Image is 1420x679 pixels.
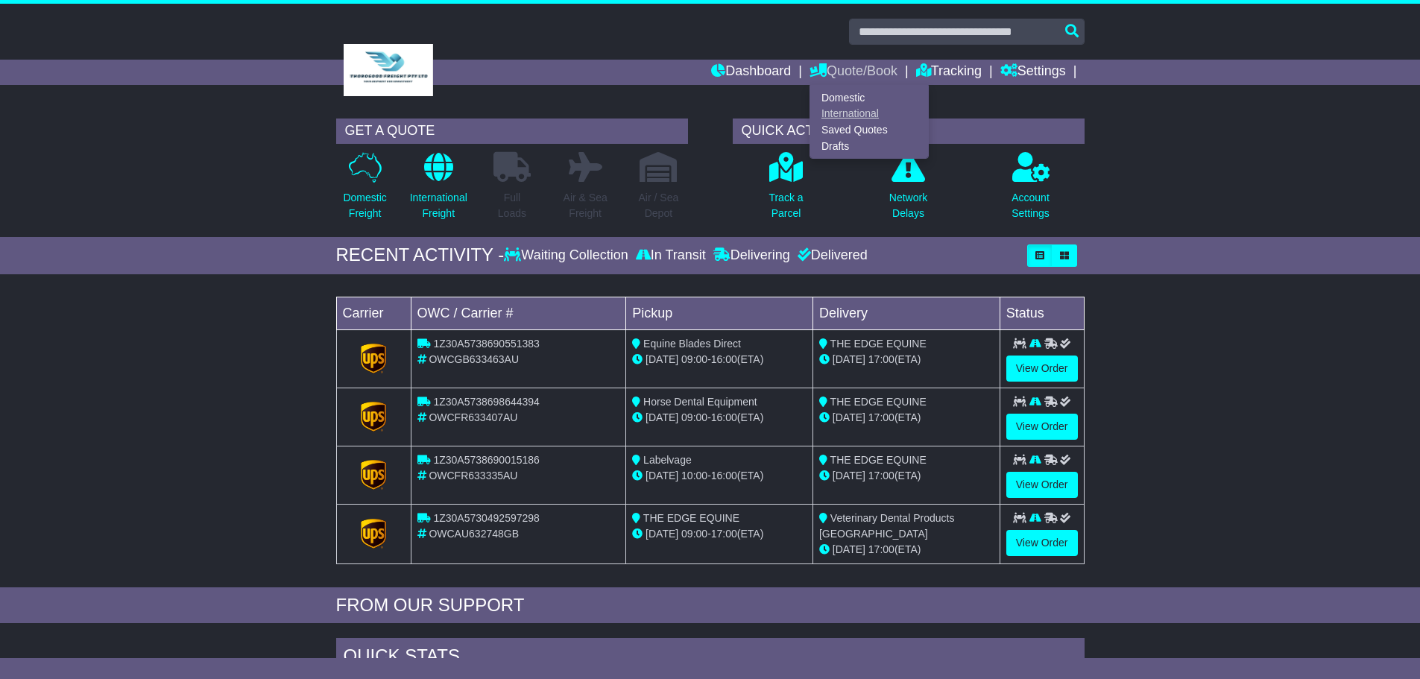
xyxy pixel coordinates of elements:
[632,247,710,264] div: In Transit
[819,410,994,426] div: (ETA)
[1000,297,1084,329] td: Status
[733,119,1085,144] div: QUICK ACTIONS
[711,470,737,481] span: 16:00
[493,190,531,221] p: Full Loads
[1006,356,1078,382] a: View Order
[833,543,865,555] span: [DATE]
[504,247,631,264] div: Waiting Collection
[810,122,928,139] a: Saved Quotes
[812,297,1000,329] td: Delivery
[819,512,954,540] span: Veterinary Dental Products [GEOGRAPHIC_DATA]
[868,543,894,555] span: 17:00
[819,542,994,558] div: (ETA)
[429,528,519,540] span: OWCAU632748GB
[336,638,1085,678] div: Quick Stats
[639,190,679,221] p: Air / Sea Depot
[711,528,737,540] span: 17:00
[626,297,813,329] td: Pickup
[711,353,737,365] span: 16:00
[632,410,807,426] div: - (ETA)
[916,60,982,85] a: Tracking
[711,60,791,85] a: Dashboard
[361,402,386,432] img: GetCarrierServiceLogo
[646,470,678,481] span: [DATE]
[830,338,927,350] span: THE EDGE EQUINE
[361,519,386,549] img: GetCarrierServiceLogo
[433,338,539,350] span: 1Z30A5738690551383
[433,454,539,466] span: 1Z30A5738690015186
[769,190,803,221] p: Track a Parcel
[1006,530,1078,556] a: View Order
[343,190,386,221] p: Domestic Freight
[361,344,386,373] img: GetCarrierServiceLogo
[361,460,386,490] img: GetCarrierServiceLogo
[794,247,868,264] div: Delivered
[643,396,757,408] span: Horse Dental Equipment
[643,454,692,466] span: Labelvage
[410,190,467,221] p: International Freight
[889,151,928,230] a: NetworkDelays
[833,411,865,423] span: [DATE]
[643,338,741,350] span: Equine Blades Direct
[810,106,928,122] a: International
[1006,414,1078,440] a: View Order
[810,89,928,106] a: Domestic
[411,297,626,329] td: OWC / Carrier #
[810,60,897,85] a: Quote/Book
[711,411,737,423] span: 16:00
[681,411,707,423] span: 09:00
[833,470,865,481] span: [DATE]
[810,138,928,154] a: Drafts
[681,470,707,481] span: 10:00
[433,396,539,408] span: 1Z30A5738698644394
[830,396,927,408] span: THE EDGE EQUINE
[710,247,794,264] div: Delivering
[868,411,894,423] span: 17:00
[429,353,519,365] span: OWCGB633463AU
[830,454,927,466] span: THE EDGE EQUINE
[336,297,411,329] td: Carrier
[1000,60,1066,85] a: Settings
[810,85,929,159] div: Quote/Book
[643,512,739,524] span: THE EDGE EQUINE
[889,190,927,221] p: Network Delays
[646,528,678,540] span: [DATE]
[632,352,807,367] div: - (ETA)
[833,353,865,365] span: [DATE]
[429,470,517,481] span: OWCFR633335AU
[681,353,707,365] span: 09:00
[1006,472,1078,498] a: View Order
[564,190,608,221] p: Air & Sea Freight
[1012,190,1050,221] p: Account Settings
[868,353,894,365] span: 17:00
[632,468,807,484] div: - (ETA)
[429,411,517,423] span: OWCFR633407AU
[646,353,678,365] span: [DATE]
[819,352,994,367] div: (ETA)
[433,512,539,524] span: 1Z30A5730492597298
[768,151,804,230] a: Track aParcel
[1011,151,1050,230] a: AccountSettings
[632,526,807,542] div: - (ETA)
[646,411,678,423] span: [DATE]
[342,151,387,230] a: DomesticFreight
[681,528,707,540] span: 09:00
[409,151,468,230] a: InternationalFreight
[819,468,994,484] div: (ETA)
[336,244,505,266] div: RECENT ACTIVITY -
[868,470,894,481] span: 17:00
[336,119,688,144] div: GET A QUOTE
[336,595,1085,616] div: FROM OUR SUPPORT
